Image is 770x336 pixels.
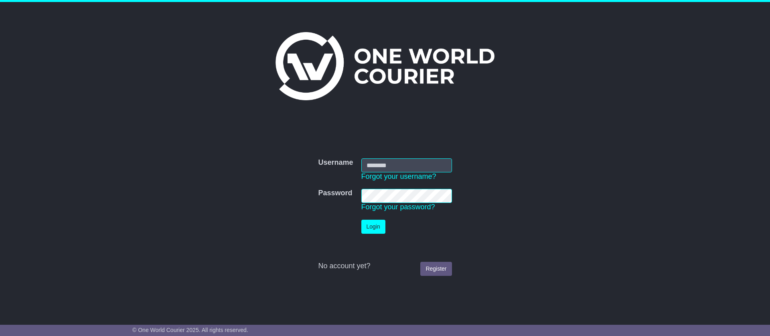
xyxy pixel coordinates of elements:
label: Username [318,158,353,167]
button: Login [361,220,385,234]
img: One World [276,32,494,100]
span: © One World Courier 2025. All rights reserved. [132,327,248,333]
a: Forgot your password? [361,203,435,211]
label: Password [318,189,352,198]
a: Forgot your username? [361,172,436,180]
div: No account yet? [318,262,452,271]
a: Register [420,262,452,276]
